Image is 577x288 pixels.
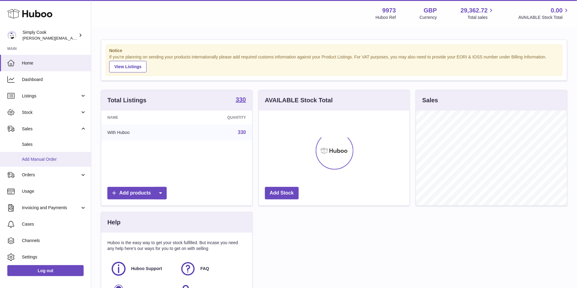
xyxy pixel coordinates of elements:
[107,96,147,104] h3: Total Listings
[518,15,570,20] span: AVAILABLE Stock Total
[420,15,437,20] div: Currency
[200,266,209,272] span: FAQ
[424,6,437,15] strong: GBP
[22,60,86,66] span: Home
[22,77,86,83] span: Dashboard
[22,126,80,132] span: Sales
[23,36,122,40] span: [PERSON_NAME][EMAIL_ADDRESS][DOMAIN_NAME]
[461,6,495,20] a: 29,362.72 Total sales
[109,54,559,72] div: If you're planning on sending your products internationally please add required customs informati...
[22,172,80,178] span: Orders
[236,97,246,104] a: 330
[180,261,243,277] a: FAQ
[110,261,174,277] a: Huboo Support
[22,205,80,211] span: Invoicing and Payments
[22,221,86,227] span: Cases
[22,188,86,194] span: Usage
[422,96,438,104] h3: Sales
[461,6,488,15] span: 29,362.72
[265,96,333,104] h3: AVAILABLE Stock Total
[551,6,563,15] span: 0.00
[265,187,299,199] a: Add Stock
[238,130,246,135] a: 330
[22,254,86,260] span: Settings
[109,61,147,72] a: View Listings
[382,6,396,15] strong: 9973
[101,125,181,140] td: With Huboo
[109,48,559,54] strong: Notice
[468,15,495,20] span: Total sales
[22,238,86,244] span: Channels
[7,265,84,276] a: Log out
[7,31,16,40] img: emma@simplycook.com
[23,30,77,41] div: Simply Cook
[22,93,80,99] span: Listings
[107,218,120,227] h3: Help
[107,187,167,199] a: Add products
[236,97,246,103] strong: 330
[518,6,570,20] a: 0.00 AVAILABLE Stock Total
[22,110,80,115] span: Stock
[181,111,252,125] th: Quantity
[101,111,181,125] th: Name
[22,142,86,147] span: Sales
[376,15,396,20] div: Huboo Ref
[22,156,86,162] span: Add Manual Order
[107,240,246,251] p: Huboo is the easy way to get your stock fulfilled. But incase you need any help here's our ways f...
[131,266,162,272] span: Huboo Support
